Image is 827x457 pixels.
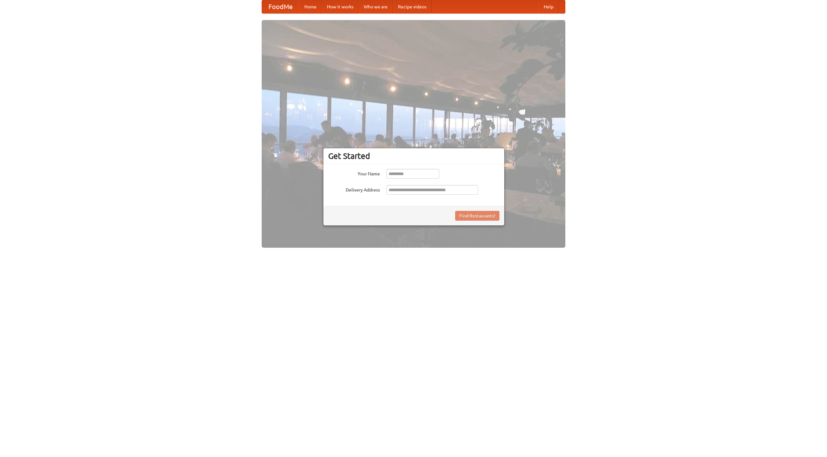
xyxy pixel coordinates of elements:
h3: Get Started [328,151,499,161]
a: Recipe videos [393,0,432,13]
a: Help [539,0,559,13]
label: Your Name [328,169,380,177]
a: FoodMe [262,0,299,13]
a: Who we are [359,0,393,13]
a: Home [299,0,322,13]
button: Find Restaurants! [455,211,499,221]
label: Delivery Address [328,185,380,193]
a: How it works [322,0,359,13]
